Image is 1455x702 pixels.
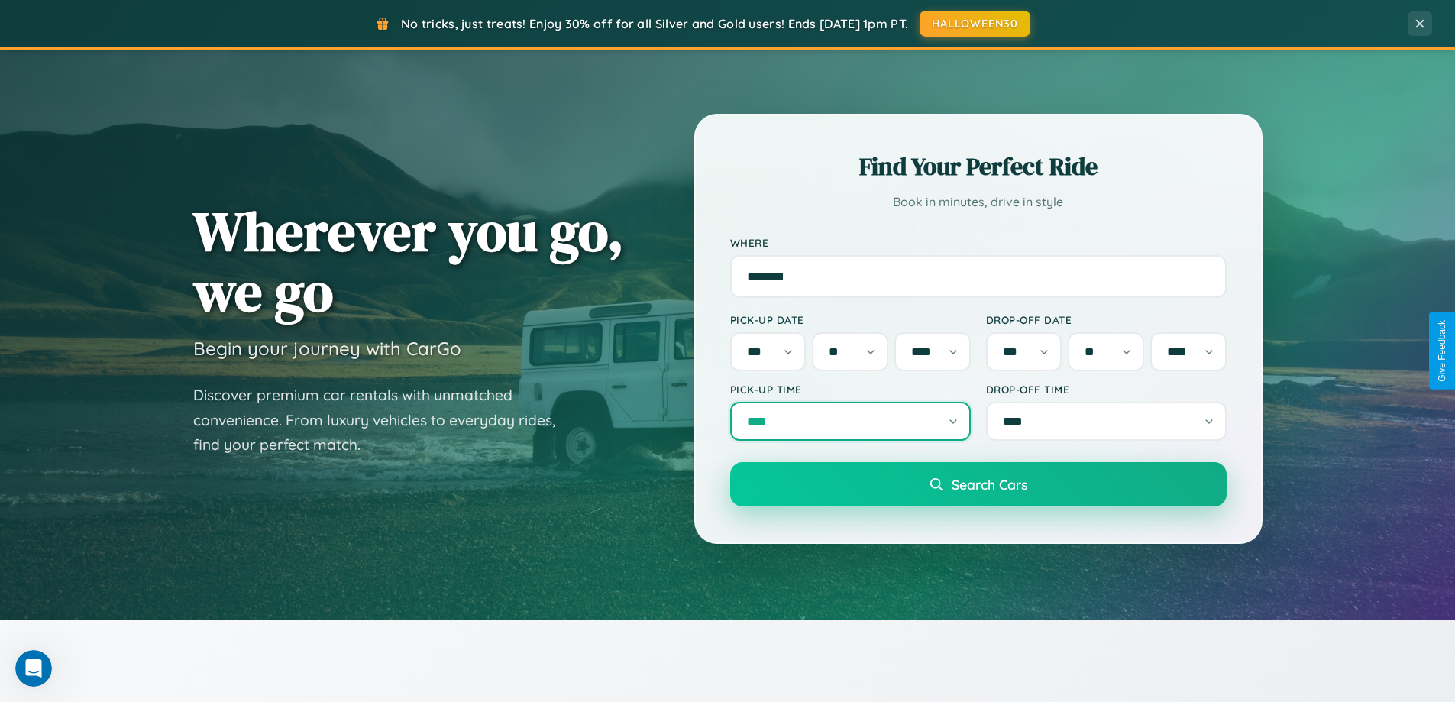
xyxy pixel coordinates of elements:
[1437,320,1447,382] div: Give Feedback
[730,313,971,326] label: Pick-up Date
[730,383,971,396] label: Pick-up Time
[15,650,52,687] iframe: Intercom live chat
[730,191,1227,213] p: Book in minutes, drive in style
[730,236,1227,249] label: Where
[401,16,908,31] span: No tricks, just treats! Enjoy 30% off for all Silver and Gold users! Ends [DATE] 1pm PT.
[193,337,461,360] h3: Begin your journey with CarGo
[193,201,624,322] h1: Wherever you go, we go
[730,150,1227,183] h2: Find Your Perfect Ride
[730,462,1227,506] button: Search Cars
[193,383,575,458] p: Discover premium car rentals with unmatched convenience. From luxury vehicles to everyday rides, ...
[986,383,1227,396] label: Drop-off Time
[920,11,1030,37] button: HALLOWEEN30
[986,313,1227,326] label: Drop-off Date
[952,476,1027,493] span: Search Cars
